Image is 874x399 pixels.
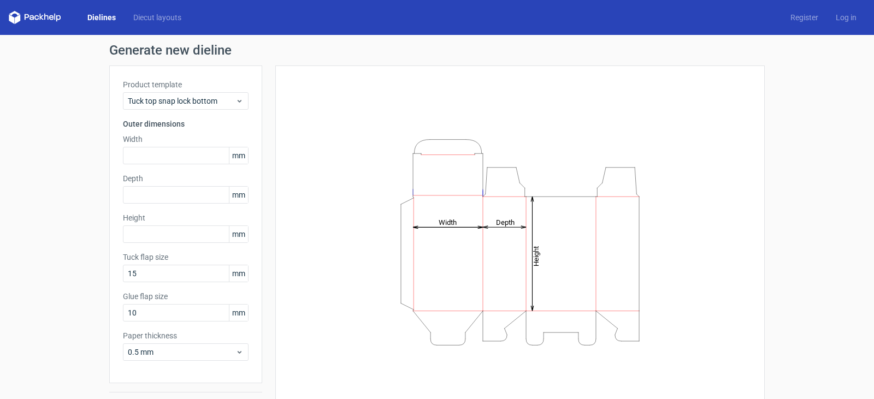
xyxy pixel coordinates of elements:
label: Depth [123,173,249,184]
label: Tuck flap size [123,252,249,263]
tspan: Width [439,218,457,226]
span: mm [229,226,248,242]
label: Width [123,134,249,145]
span: mm [229,305,248,321]
h3: Outer dimensions [123,118,249,129]
label: Product template [123,79,249,90]
h1: Generate new dieline [109,44,765,57]
a: Log in [827,12,865,23]
a: Register [782,12,827,23]
span: Tuck top snap lock bottom [128,96,235,106]
span: mm [229,187,248,203]
tspan: Height [532,246,540,266]
span: 0.5 mm [128,347,235,358]
tspan: Depth [496,218,515,226]
a: Diecut layouts [125,12,190,23]
a: Dielines [79,12,125,23]
span: mm [229,147,248,164]
label: Height [123,212,249,223]
label: Glue flap size [123,291,249,302]
label: Paper thickness [123,330,249,341]
span: mm [229,265,248,282]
